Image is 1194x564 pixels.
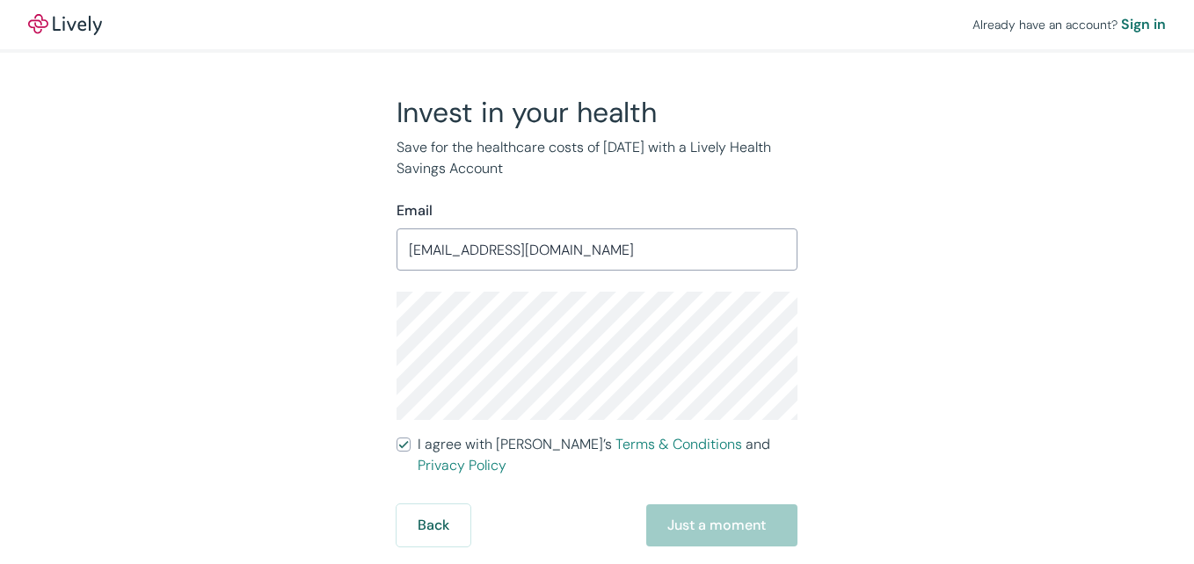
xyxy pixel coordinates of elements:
[397,200,433,221] label: Email
[972,14,1166,35] div: Already have an account?
[615,435,742,453] a: Terms & Conditions
[28,14,102,35] img: Lively
[1121,14,1166,35] a: Sign in
[397,504,470,546] button: Back
[418,456,506,474] a: Privacy Policy
[418,434,797,476] span: I agree with [PERSON_NAME]’s and
[28,14,102,35] a: LivelyLively
[397,95,797,130] h2: Invest in your health
[397,137,797,179] p: Save for the healthcare costs of [DATE] with a Lively Health Savings Account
